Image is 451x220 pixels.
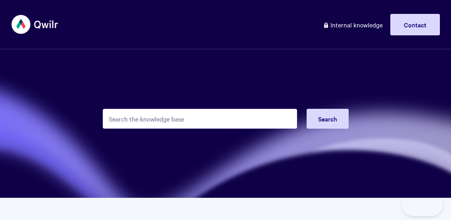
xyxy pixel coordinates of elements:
[318,114,337,123] span: Search
[12,10,59,39] img: Qwilr Help Center
[307,109,349,129] button: Search
[317,14,389,35] a: Internal knowledge
[103,109,297,129] input: Search the knowledge base
[390,14,440,35] a: Contact
[401,192,443,216] iframe: Toggle Customer Support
